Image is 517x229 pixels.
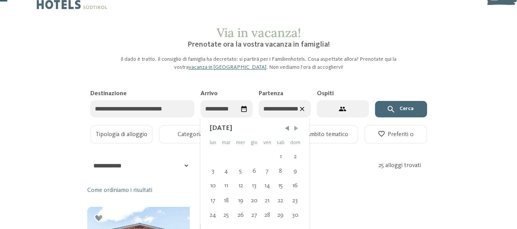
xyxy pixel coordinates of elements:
[90,125,153,144] button: Tipologia di alloggio
[274,164,287,179] div: Sat Nov 08 2025
[317,91,334,97] span: Ospiti
[261,179,274,193] div: Fri Nov 14 2025
[87,186,152,195] a: Come ordiniamo i risultati
[261,208,274,223] div: Fri Nov 28 2025
[287,193,303,208] div: Sun Nov 23 2025
[292,124,300,132] span: Mese successivo
[287,164,303,179] div: Sun Nov 09 2025
[210,140,216,145] abbr: lunedì
[287,149,303,164] div: Sun Nov 02 2025
[248,164,261,179] div: Thu Nov 06 2025
[287,208,303,223] div: Sun Nov 30 2025
[274,208,287,223] div: Sat Nov 29 2025
[219,193,233,208] div: Tue Nov 18 2025
[248,208,261,223] div: Thu Nov 27 2025
[238,102,250,115] div: Seleziona data
[251,140,258,145] abbr: giovedì
[189,65,266,70] a: vacanza in [GEOGRAPHIC_DATA]
[201,91,218,97] span: Arrivo
[364,125,427,144] button: Preferiti 0
[375,101,427,118] button: Cerca
[296,102,308,115] div: Azzera le date
[287,179,303,193] div: Sun Nov 16 2025
[274,149,287,164] div: Sat Nov 01 2025
[261,164,274,179] div: Fri Nov 07 2025
[219,179,233,193] div: Tue Nov 11 2025
[317,100,369,117] button: 3 ospiti – 1 camera
[113,55,404,71] p: Il dado è tratto. Il consiglio di famiglia ha decretato: si partirà per i Familienhotels. Cosa as...
[93,213,104,224] div: Aggiungi ai preferiti
[261,193,274,208] div: Fri Nov 21 2025
[219,208,233,223] div: Tue Nov 25 2025
[207,179,219,193] div: Mon Nov 10 2025
[296,125,358,144] button: Ambito tematico
[274,179,287,193] div: Sat Nov 15 2025
[259,91,283,97] span: Partenza
[263,140,271,145] abbr: venerdì
[207,193,219,208] div: Mon Nov 17 2025
[277,140,285,145] abbr: sabato
[217,25,301,41] span: Via in vacanza!
[233,164,248,179] div: Wed Nov 05 2025
[233,193,248,208] div: Wed Nov 19 2025
[233,179,248,193] div: Wed Nov 12 2025
[219,164,233,179] div: Tue Nov 04 2025
[188,41,330,49] span: Prenotate ora la vostra vacanza in famiglia!
[207,164,219,179] div: Mon Nov 03 2025
[207,208,219,223] div: Mon Nov 24 2025
[248,193,261,208] div: Thu Nov 20 2025
[378,161,429,170] div: 25 alloggi trovati
[210,123,300,133] div: [DATE]
[90,91,127,97] span: Destinazione
[274,193,287,208] div: Sat Nov 22 2025
[339,105,347,113] svg: 3 ospiti – 1 camera
[222,140,231,145] abbr: martedì
[159,125,221,144] button: Categoria
[248,179,261,193] div: Thu Nov 13 2025
[233,208,248,223] div: Wed Nov 26 2025
[290,140,300,145] abbr: domenica
[236,140,245,145] abbr: mercoledì
[283,124,291,132] span: Mese precedente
